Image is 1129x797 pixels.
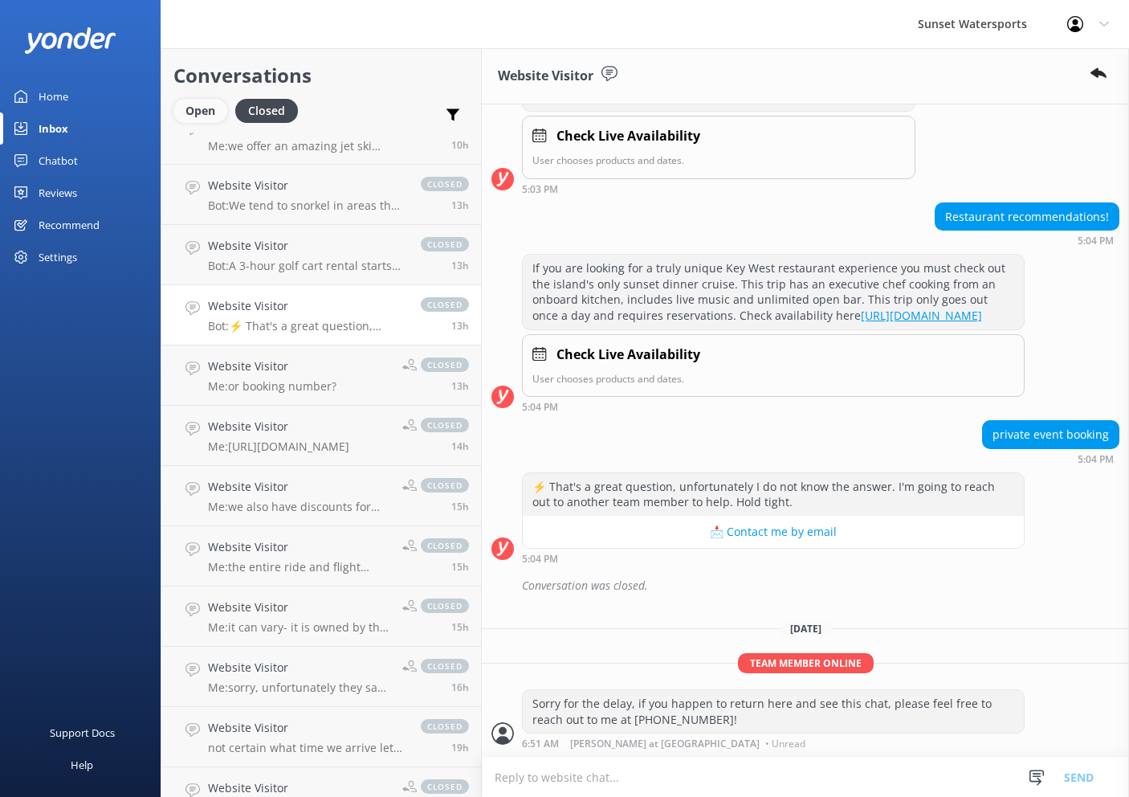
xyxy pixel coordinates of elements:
p: Me: [URL][DOMAIN_NAME] [208,439,349,454]
p: not certain what time we arrive let me confirm [208,741,405,755]
p: Me: we also have discounts for military or if you're planning multiple activities or rentals [208,500,390,514]
div: Chatbot [39,145,78,177]
a: Open [173,101,235,119]
div: Reviews [39,177,77,209]
h4: Check Live Availability [556,345,700,366]
h4: Website Visitor [208,719,405,737]
strong: 5:04 PM [522,403,558,412]
span: closed [421,478,469,493]
p: User chooses products and dates. [532,153,905,168]
div: 2025-08-21T23:56:39.251 [491,572,1119,599]
div: ⚡ That's a great question, unfortunately I do not know the answer. I'm going to reach out to anot... [523,473,1024,516]
span: Aug 21 2025 02:01pm (UTC -05:00) America/Cancun [451,560,469,574]
a: Closed [235,101,306,119]
strong: 5:04 PM [1078,236,1114,246]
span: closed [421,358,469,372]
a: Website VisitorMe:sorry, unfortunately they say he must be able to speak English to operate the j... [161,647,481,707]
div: Recommend [39,209,100,241]
span: closed [421,599,469,613]
a: [URL][DOMAIN_NAME] [861,308,982,323]
strong: 6:51 AM [522,739,559,749]
span: closed [421,297,469,312]
span: closed [421,418,469,432]
button: 📩 Contact me by email [523,516,1024,548]
div: Aug 21 2025 04:04pm (UTC -05:00) America/Cancun [522,401,1025,412]
span: [PERSON_NAME] at [GEOGRAPHIC_DATA] [570,739,760,749]
p: Bot: We tend to snorkel in areas that range in depth from 4-6 feet to up to 10 feet depending on ... [208,198,405,213]
div: Restaurant recommendations! [935,203,1119,231]
strong: 5:03 PM [522,185,558,194]
a: Website VisitorMe:[URL][DOMAIN_NAME]closed14h [161,406,481,466]
h4: Website Visitor [208,297,405,315]
span: closed [421,538,469,553]
span: Aug 21 2025 02:07pm (UTC -05:00) America/Cancun [451,500,469,513]
p: Bot: A 3-hour golf cart rental starts at $90 for a 4-seater. Golf carts can be picked up from mul... [208,259,405,273]
span: closed [421,719,469,734]
div: If you are looking for a truly unique Key West restaurant experience you must check out the islan... [523,255,1024,329]
div: Aug 21 2025 04:04pm (UTC -05:00) America/Cancun [522,553,1025,564]
h4: Check Live Availability [556,126,700,147]
strong: 5:04 PM [522,554,558,564]
p: Me: the entire ride and flight combined is 1 hour [208,560,390,574]
span: [DATE] [781,622,831,636]
div: Open [173,99,227,123]
div: private event booking [983,421,1119,448]
p: Bot: ⚡ That's a great question, unfortunately I do not know the answer. I'm going to reach out to... [208,319,405,333]
span: Team member online [738,653,874,673]
h2: Conversations [173,60,469,91]
span: closed [421,659,469,673]
h4: Website Visitor [208,599,390,616]
p: Me: sorry, unfortunately they say he must be able to speak English to operate the jetski [208,681,390,695]
div: Home [39,80,68,112]
div: Help [71,749,93,781]
h3: Website Visitor [498,66,593,87]
span: • Unread [765,739,805,749]
p: Me: or booking number? [208,379,336,394]
strong: 5:04 PM [1078,455,1114,464]
a: Website Visitornot certain what time we arrive let me confirmclosed19h [161,707,481,767]
div: Closed [235,99,298,123]
p: Me: it can vary- it is owned by the city [208,620,390,635]
a: Website VisitorMe:the entire ride and flight combined is 1 hourclosed15h [161,526,481,587]
a: Website VisitorBot:We tend to snorkel in areas that range in depth from 4-6 feet to up to 10 feet... [161,165,481,225]
h4: Website Visitor [208,478,390,496]
span: Aug 21 2025 12:59pm (UTC -05:00) America/Cancun [451,681,469,694]
div: Settings [39,241,77,273]
span: closed [421,237,469,251]
div: Aug 22 2025 05:51am (UTC -05:00) America/Cancun [522,738,1025,749]
a: Website VisitorMe:we offer an amazing jet ski tour that includes play time within the 90min tour,... [161,104,481,165]
span: Aug 21 2025 04:51pm (UTC -05:00) America/Cancun [451,198,469,212]
span: Aug 21 2025 03:46pm (UTC -05:00) America/Cancun [451,439,469,453]
div: Aug 21 2025 04:04pm (UTC -05:00) America/Cancun [982,453,1119,464]
div: Conversation was closed. [522,572,1119,599]
span: Aug 21 2025 04:40pm (UTC -05:00) America/Cancun [451,259,469,272]
span: Aug 21 2025 07:36pm (UTC -05:00) America/Cancun [451,138,469,152]
div: Support Docs [50,717,115,749]
h4: Website Visitor [208,177,405,194]
h4: Website Visitor [208,779,308,797]
a: Website VisitorBot:A 3-hour golf cart rental starts at $90 for a 4-seater. Golf carts can be pick... [161,225,481,285]
h4: Website Visitor [208,538,390,556]
p: User chooses products and dates. [532,371,1014,386]
div: Aug 21 2025 04:04pm (UTC -05:00) America/Cancun [935,235,1119,246]
span: Aug 21 2025 04:04pm (UTC -05:00) America/Cancun [451,319,469,333]
div: Inbox [39,112,68,145]
img: yonder-white-logo.png [24,27,116,54]
a: Website VisitorBot:⚡ That's a great question, unfortunately I do not know the answer. I'm going t... [161,285,481,345]
a: Website VisitorMe:we also have discounts for military or if you're planning multiple activities o... [161,466,481,526]
span: Aug 21 2025 03:52pm (UTC -05:00) America/Cancun [451,379,469,393]
h4: Website Visitor [208,358,336,375]
h4: Website Visitor [208,418,349,435]
a: Website VisitorMe:or booking number?closed13h [161,345,481,406]
span: closed [421,177,469,191]
span: Aug 21 2025 10:21am (UTC -05:00) America/Cancun [451,741,469,754]
h4: Website Visitor [208,237,405,255]
span: closed [421,779,469,794]
h4: Website Visitor [208,659,390,676]
p: Me: we offer an amazing jet ski tour that includes play time within the 90min tour, plus some mem... [208,139,390,153]
div: Sorry for the delay, if you happen to return here and see this chat, please feel free to reach ou... [523,690,1024,733]
a: Website VisitorMe:it can vary- it is owned by the cityclosed15h [161,587,481,647]
span: Aug 21 2025 01:52pm (UTC -05:00) America/Cancun [451,620,469,634]
div: Aug 21 2025 04:03pm (UTC -05:00) America/Cancun [522,183,915,194]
